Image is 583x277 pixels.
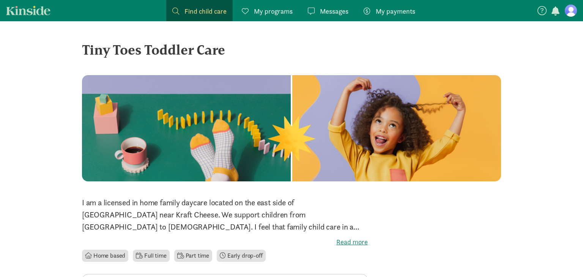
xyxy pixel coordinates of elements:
div: Tiny Toes Toddler Care [82,39,501,60]
span: Find child care [184,6,227,16]
li: Full time [133,250,169,262]
li: Early drop-off [217,250,266,262]
a: Kinside [6,6,50,15]
p: I am a licensed in home family daycare located on the east side of [GEOGRAPHIC_DATA] near Kraft C... [82,197,368,233]
li: Part time [174,250,212,262]
li: Home based [82,250,128,262]
label: Read more [82,238,368,247]
span: Messages [320,6,348,16]
span: My programs [254,6,293,16]
span: My payments [376,6,415,16]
